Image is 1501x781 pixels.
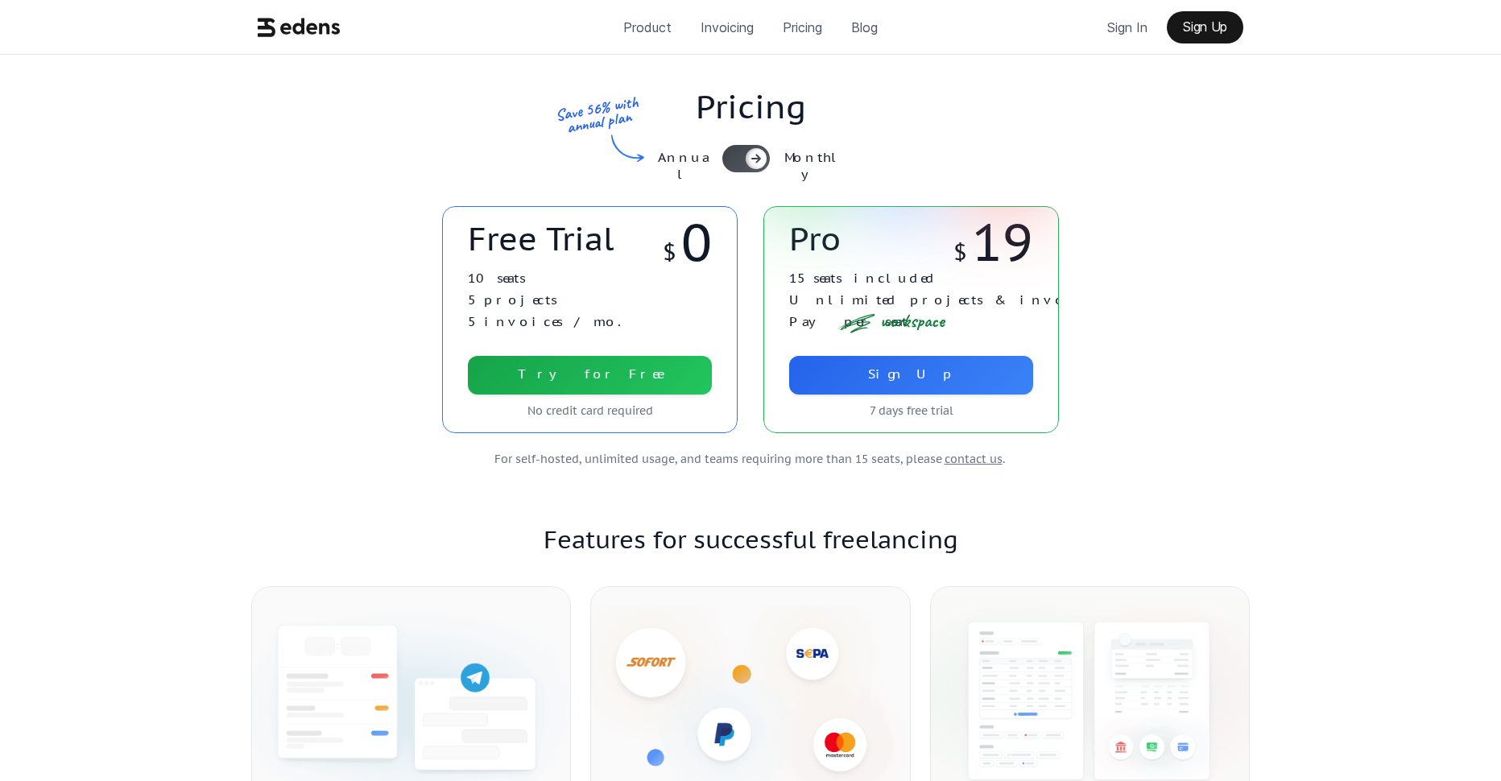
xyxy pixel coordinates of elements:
p: Pay per seat [789,314,908,329]
p: Monthly [779,149,848,183]
a: Invoicing [688,11,767,43]
p: Blog [851,15,878,39]
p: 0 [681,219,712,266]
p: Product [623,15,672,39]
p: 15 seats included [789,271,937,286]
p: 10 seats [468,271,525,286]
p: Sign In [1107,15,1147,39]
p: $ [663,238,676,266]
p: Try for Free [518,366,662,382]
p: Sign Up [868,366,955,382]
p: Unlimited projects & invoices [789,292,1098,308]
p: Pro [789,219,841,258]
p: Sign Up [1183,19,1227,35]
p: Pricing [783,15,822,39]
p: Pricing [696,87,806,126]
a: Sign Up [1167,11,1243,43]
a: Blog [838,11,891,43]
p: Save 56% with annual plan [540,92,655,138]
a: Pricing [770,11,835,43]
p: workspace [880,314,945,328]
p: Features for successful freelancing [251,525,1250,554]
p: No credit card required [468,404,712,418]
a: contact us. [942,452,1007,467]
span: contact us [945,452,1003,466]
p: 5 invoices / mo. [468,314,622,329]
a: Try for Free [468,356,712,395]
p: 5 projects [468,292,556,308]
p: For self-hosted, unlimited usage, and teams requiring more than 15 seats, please [494,452,942,466]
p: Invoicing [701,15,754,39]
a: Sign In [1094,11,1160,43]
a: Sign Up [789,356,1033,395]
p: 7 days free trial [789,404,1033,418]
p: Annual [654,149,713,183]
a: Product [610,11,684,43]
p: . [945,452,1005,466]
p: Free Trial [468,219,614,258]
